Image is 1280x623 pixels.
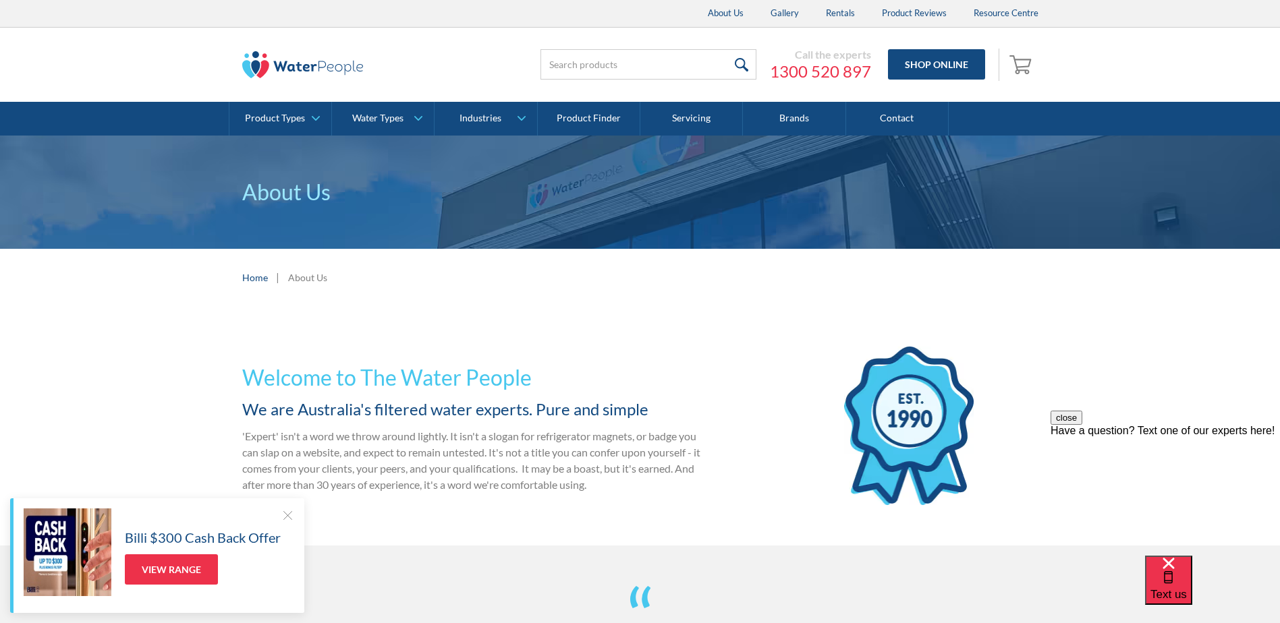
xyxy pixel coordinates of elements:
a: Product Finder [538,102,640,136]
div: | [275,269,281,285]
a: Servicing [640,102,743,136]
p: 'Expert' isn't a word we throw around lightly. It isn't a slogan for refrigerator magnets, or bad... [242,428,702,493]
iframe: podium webchat widget prompt [1051,411,1280,572]
img: The Water People [242,51,364,78]
p: About Us [242,176,1038,208]
a: Product Types [229,102,331,136]
div: Industries [460,113,501,124]
a: Brands [743,102,845,136]
img: shopping cart [1009,53,1035,75]
a: Home [242,270,268,285]
h2: We are Australia's filtered water experts. Pure and simple [242,397,702,421]
h5: Billi $300 Cash Back Offer [125,527,281,547]
a: View Range [125,554,218,585]
div: About Us [288,270,327,285]
div: Call the experts [770,48,871,61]
img: ribbon icon [844,347,973,505]
input: Search products [540,49,756,80]
img: Billi $300 Cash Back Offer [24,508,111,596]
div: Product Types [245,113,305,124]
a: Industries [435,102,536,136]
a: Water Types [332,102,434,136]
iframe: podium webchat widget bubble [1145,556,1280,623]
a: Shop Online [888,49,985,80]
a: Open empty cart [1006,49,1038,81]
a: 1300 520 897 [770,61,871,82]
div: Water Types [352,113,404,124]
a: Contact [846,102,949,136]
h1: Welcome to The Water People [242,361,702,394]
